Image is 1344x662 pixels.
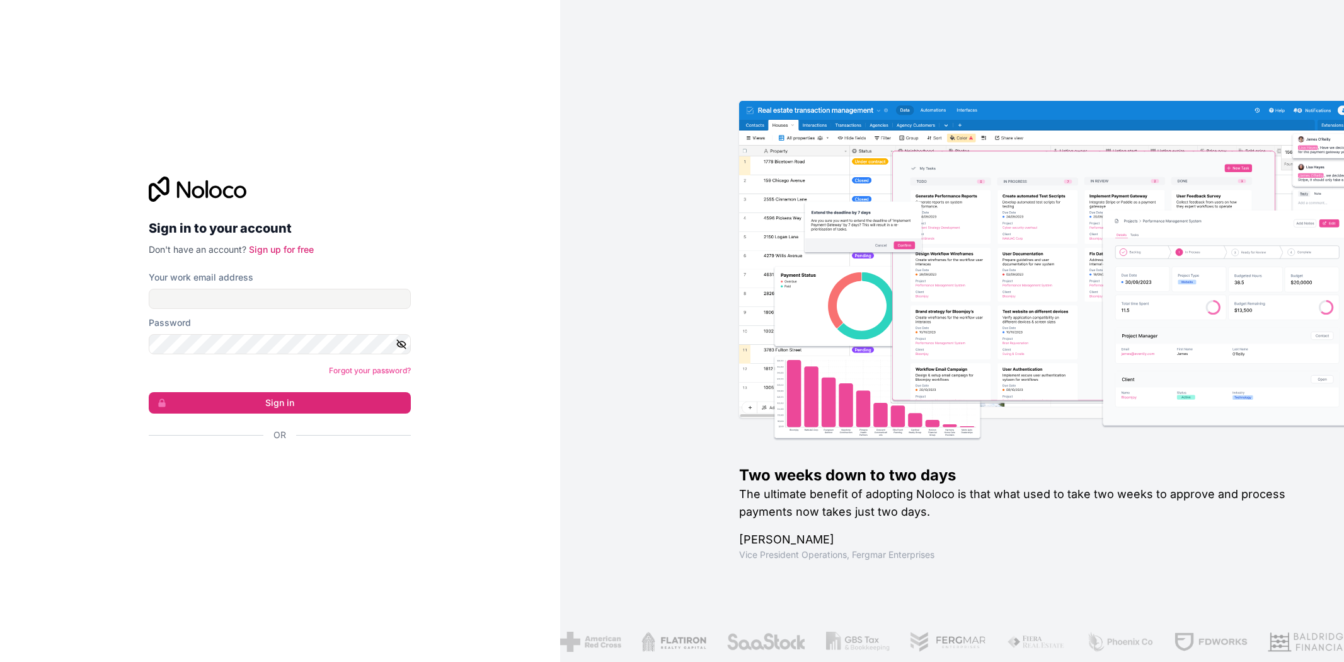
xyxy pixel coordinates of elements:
button: Sign in [149,392,411,414]
span: Or [273,429,286,441]
a: Forgot your password? [329,366,411,375]
a: Sign up for free [249,244,314,255]
label: Password [149,316,191,329]
label: Your work email address [149,271,253,284]
img: /assets/gbstax-C-GtDUiK.png [825,632,890,652]
img: /assets/phoenix-BREaitsQ.png [1086,632,1154,652]
img: /assets/american-red-cross-BAupjrZR.png [560,632,621,652]
h1: Vice President Operations , Fergmar Enterprises [739,549,1304,561]
img: /assets/fergmar-CudnrXN5.png [910,632,987,652]
img: /assets/fiera-fwj2N5v4.png [1007,632,1066,652]
h1: [PERSON_NAME] [739,531,1304,549]
h1: Two weeks down to two days [739,465,1304,485]
h2: The ultimate benefit of adopting Noloco is that what used to take two weeks to approve and proces... [739,485,1304,521]
input: Password [149,334,411,354]
img: /assets/fdworks-Bi04fVtw.png [1174,632,1248,652]
img: /assets/saastock-C6Zbiodz.png [727,632,806,652]
h2: Sign in to your account [149,217,411,240]
span: Don't have an account? [149,244,246,255]
img: /assets/flatiron-C8eUkumj.png [641,632,706,652]
input: Email address [149,289,411,309]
